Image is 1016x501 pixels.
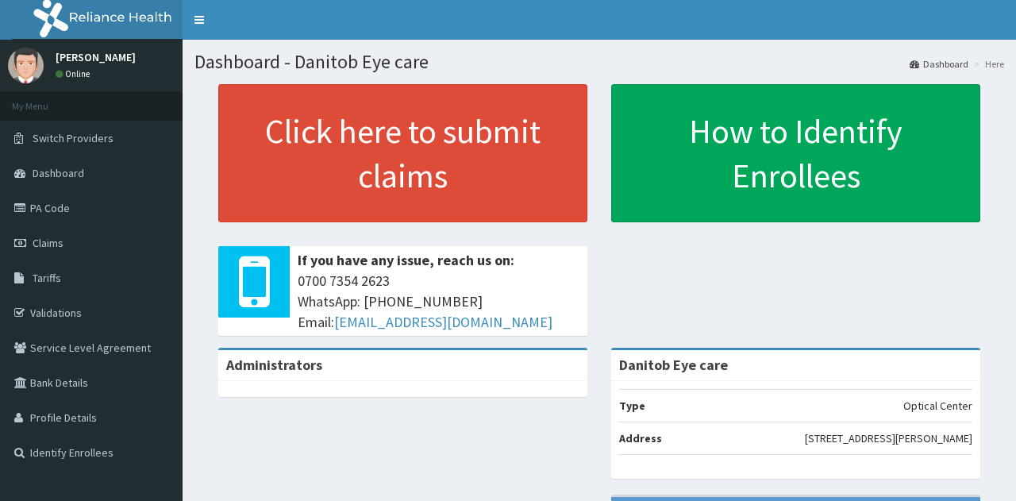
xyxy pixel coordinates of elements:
strong: Danitob Eye care [619,356,728,374]
span: Dashboard [33,166,84,180]
a: Dashboard [910,57,968,71]
b: Address [619,431,662,445]
h1: Dashboard - Danitob Eye care [194,52,1004,72]
span: 0700 7354 2623 WhatsApp: [PHONE_NUMBER] Email: [298,271,579,332]
a: Online [56,68,94,79]
img: User Image [8,48,44,83]
a: Click here to submit claims [218,84,587,222]
p: [PERSON_NAME] [56,52,136,63]
span: Switch Providers [33,131,114,145]
b: Administrators [226,356,322,374]
a: How to Identify Enrollees [611,84,980,222]
b: Type [619,399,645,413]
li: Here [970,57,1004,71]
b: If you have any issue, reach us on: [298,251,514,269]
p: [STREET_ADDRESS][PERSON_NAME] [805,430,972,446]
a: [EMAIL_ADDRESS][DOMAIN_NAME] [334,313,552,331]
p: Optical Center [903,398,972,414]
span: Claims [33,236,63,250]
span: Tariffs [33,271,61,285]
